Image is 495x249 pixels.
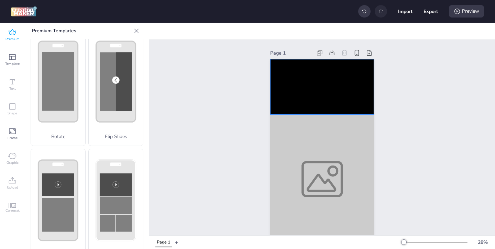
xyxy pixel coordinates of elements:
[474,239,491,246] div: 28 %
[152,236,175,248] div: Tabs
[5,208,20,213] span: Carousel
[270,49,312,57] div: Page 1
[449,5,484,18] div: Preview
[89,133,143,140] p: Flip Slides
[175,236,178,248] button: +
[11,6,37,16] img: logo Creative Maker
[7,185,18,190] span: Upload
[398,4,412,19] button: Import
[157,239,170,246] div: Page 1
[9,86,16,91] span: Text
[8,111,17,116] span: Shape
[423,4,438,19] button: Export
[5,61,20,67] span: Template
[5,36,20,42] span: Premium
[8,135,18,141] span: Frame
[7,160,19,166] span: Graphic
[32,23,131,39] p: Premium Templates
[31,133,85,140] p: Rotate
